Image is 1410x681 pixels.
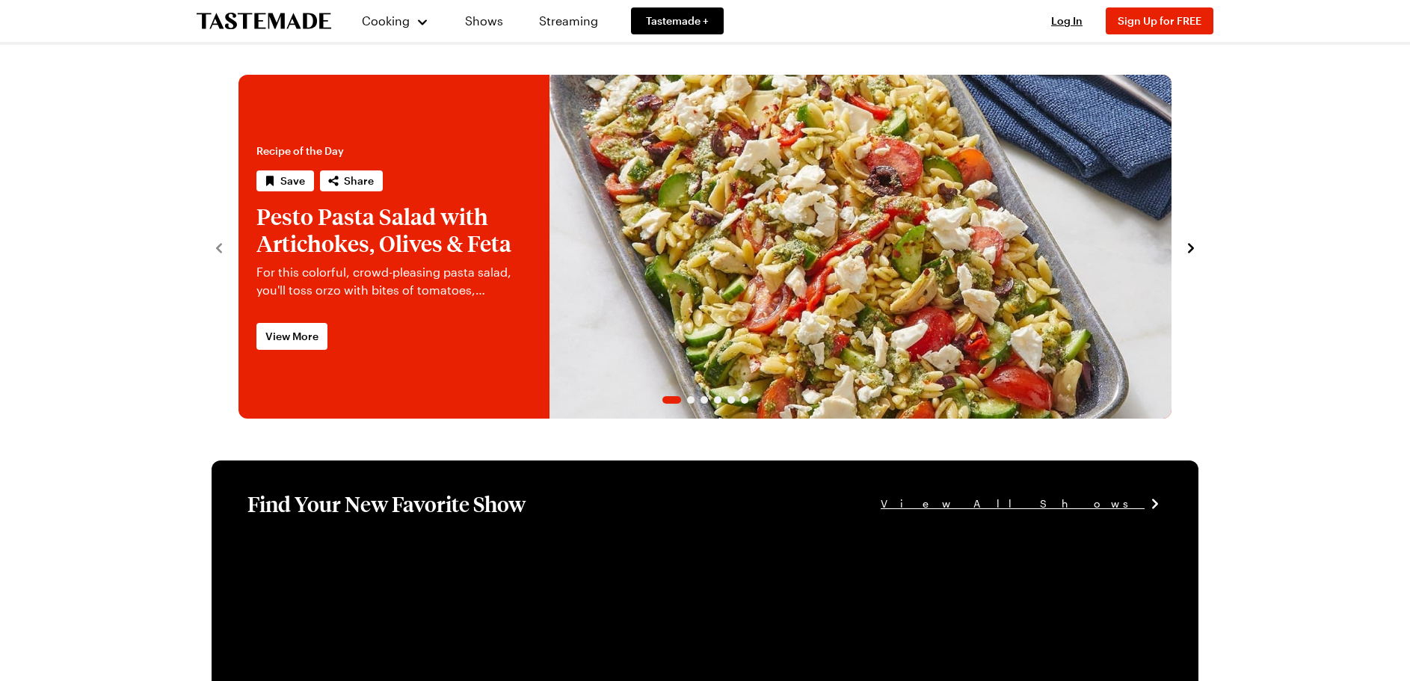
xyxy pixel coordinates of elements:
a: View full content for [object Object] [878,540,1082,554]
span: Go to slide 2 [687,396,695,404]
button: Log In [1037,13,1097,28]
button: navigate to next item [1183,238,1198,256]
button: Sign Up for FREE [1106,7,1213,34]
span: Tastemade + [646,13,709,28]
a: View All Shows [881,496,1163,512]
a: View full content for [object Object] [247,540,452,554]
button: Share [320,170,383,191]
span: Go to slide 4 [714,396,721,404]
span: Go to slide 6 [741,396,748,404]
span: Go to slide 3 [701,396,708,404]
button: navigate to previous item [212,238,227,256]
h1: Find Your New Favorite Show [247,490,526,517]
button: Cooking [361,3,429,39]
a: Tastemade + [631,7,724,34]
span: Log In [1051,14,1083,27]
a: View full content for [object Object] [562,540,766,554]
span: Cooking [362,13,410,28]
span: View More [265,329,318,344]
span: Share [344,173,374,188]
span: View All Shows [881,496,1145,512]
a: To Tastemade Home Page [197,13,331,30]
span: Sign Up for FREE [1118,14,1201,27]
button: Save recipe [256,170,314,191]
div: 1 / 6 [238,75,1172,419]
span: Go to slide 1 [662,396,681,404]
a: View More [256,323,327,350]
span: Save [280,173,305,188]
span: Go to slide 5 [727,396,735,404]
